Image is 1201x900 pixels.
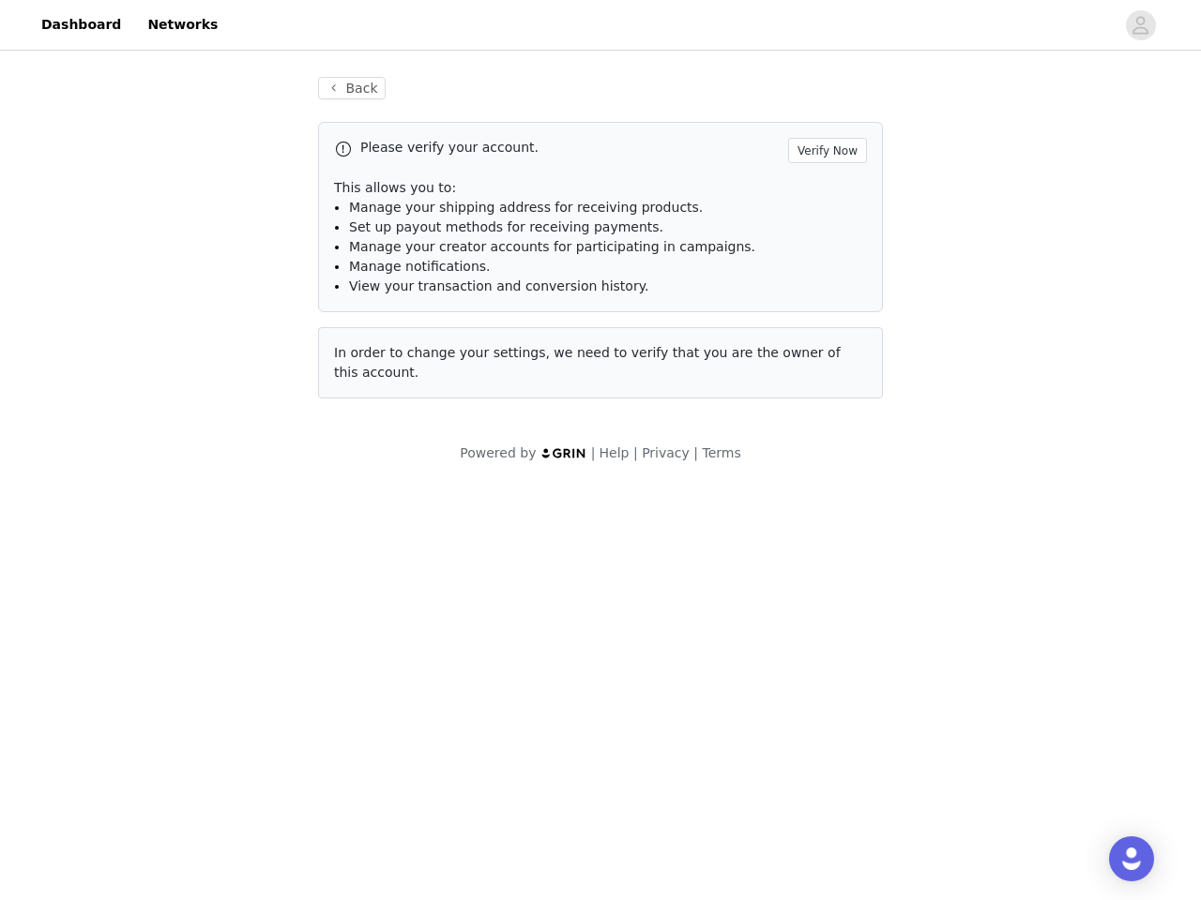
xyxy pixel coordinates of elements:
[136,4,229,46] a: Networks
[1109,836,1154,881] div: Open Intercom Messenger
[788,138,867,163] button: Verify Now
[460,445,536,460] span: Powered by
[349,200,703,215] span: Manage your shipping address for receiving products.
[540,447,587,459] img: logo
[349,278,648,293] span: View your transaction and conversion history.
[334,178,867,198] p: This allows you to:
[600,445,630,460] a: Help
[349,259,491,274] span: Manage notifications.
[633,445,638,460] span: |
[1132,10,1149,40] div: avatar
[30,4,132,46] a: Dashboard
[702,445,740,460] a: Terms
[360,138,781,157] p: Please verify your account.
[318,77,386,99] button: Back
[693,445,698,460] span: |
[642,445,690,460] a: Privacy
[349,239,755,254] span: Manage your creator accounts for participating in campaigns.
[349,219,663,234] span: Set up payout methods for receiving payments.
[334,345,841,380] span: In order to change your settings, we need to verify that you are the owner of this account.
[591,445,596,460] span: |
